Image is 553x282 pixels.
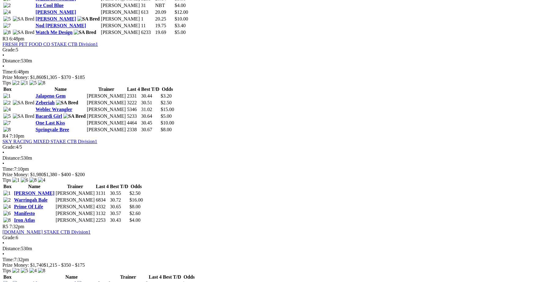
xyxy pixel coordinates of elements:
[95,197,109,203] td: 6834
[3,9,11,15] img: 4
[127,113,140,119] td: 5233
[161,120,174,125] span: $10.00
[175,16,188,21] span: $10.00
[55,204,95,210] td: [PERSON_NAME]
[38,268,45,273] img: 8
[13,30,35,35] img: SA Bred
[35,107,72,112] a: Weblec Wrangler
[87,113,126,119] td: [PERSON_NAME]
[3,107,11,112] img: 4
[2,262,551,268] div: Prize Money: $1,740
[3,3,11,8] img: 2
[161,93,172,98] span: $3.20
[2,155,551,161] div: 530m
[109,210,128,217] td: 30.57
[12,268,20,273] img: 2
[95,210,109,217] td: 3132
[14,204,43,209] a: Prime Of Life
[38,177,45,183] img: 4
[141,9,154,15] td: 613
[160,86,174,92] th: Odds
[127,100,140,106] td: 3222
[2,268,11,273] span: Tips
[14,217,35,223] a: Iron Atlas
[3,217,11,223] img: 8
[127,106,140,113] td: 5346
[109,204,128,210] td: 30.65
[141,106,160,113] td: 31.02
[12,80,20,86] img: 2
[9,36,24,41] span: 6:48pm
[13,16,35,22] img: SA Bred
[2,246,551,251] div: 530m
[3,127,11,132] img: 8
[3,30,11,35] img: 8
[13,100,35,106] img: SA Bred
[141,16,154,22] td: 1
[2,42,98,47] a: FRESH PET FOOD CO STAKE CTB Division1
[2,150,4,155] span: •
[141,86,160,92] th: Best T/D
[129,204,140,209] span: $8.00
[141,93,160,99] td: 30.44
[2,240,4,246] span: •
[148,274,162,280] th: Last 4
[101,23,140,29] td: [PERSON_NAME]
[35,9,76,15] a: [PERSON_NAME]
[3,93,11,99] img: 1
[44,172,85,177] span: $1,380 - $400 - $200
[129,197,143,202] span: $16.00
[2,144,16,150] span: Grade:
[44,75,85,80] span: $1,305 - $370 - $185
[55,217,95,223] td: [PERSON_NAME]
[55,190,95,196] td: [PERSON_NAME]
[35,23,86,28] a: Nod [PERSON_NAME]
[2,47,551,53] div: 5
[109,197,128,203] td: 30.72
[129,217,140,223] span: $4.00
[2,166,14,172] span: Time:
[2,64,4,69] span: •
[3,184,12,189] span: Box
[2,75,551,80] div: Prize Money: $1,860
[38,80,45,86] img: 8
[141,127,160,133] td: 30.67
[2,133,8,139] span: R4
[2,161,4,166] span: •
[141,23,154,29] td: 11
[2,69,14,74] span: Time:
[87,100,126,106] td: [PERSON_NAME]
[129,191,140,196] span: $2.50
[29,268,37,273] img: 4
[109,184,128,190] th: Best T/D
[2,235,551,240] div: 6
[3,274,12,280] span: Box
[56,100,78,106] img: SA Bred
[129,184,143,190] th: Odds
[87,127,126,133] td: [PERSON_NAME]
[14,191,54,196] a: [PERSON_NAME]
[55,210,95,217] td: [PERSON_NAME]
[2,139,97,144] a: SKY RACING MIXED STAKE CTB Division1
[2,36,8,41] span: R3
[2,166,551,172] div: 7:10pm
[101,9,140,15] td: [PERSON_NAME]
[87,120,126,126] td: [PERSON_NAME]
[101,29,140,35] td: [PERSON_NAME]
[101,16,140,22] td: [PERSON_NAME]
[3,120,11,126] img: 7
[161,113,172,119] span: $5.00
[95,190,109,196] td: 3131
[35,100,54,105] a: Zeberiah
[95,204,109,210] td: 4332
[3,191,11,196] img: 1
[2,144,551,150] div: 4/5
[127,86,140,92] th: Last 4
[35,113,62,119] a: Bacardi Girl
[55,184,95,190] th: Trainer
[55,197,95,203] td: [PERSON_NAME]
[35,120,65,125] a: One Last Kiss
[87,106,126,113] td: [PERSON_NAME]
[161,127,172,132] span: $8.00
[108,274,148,280] th: Trainer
